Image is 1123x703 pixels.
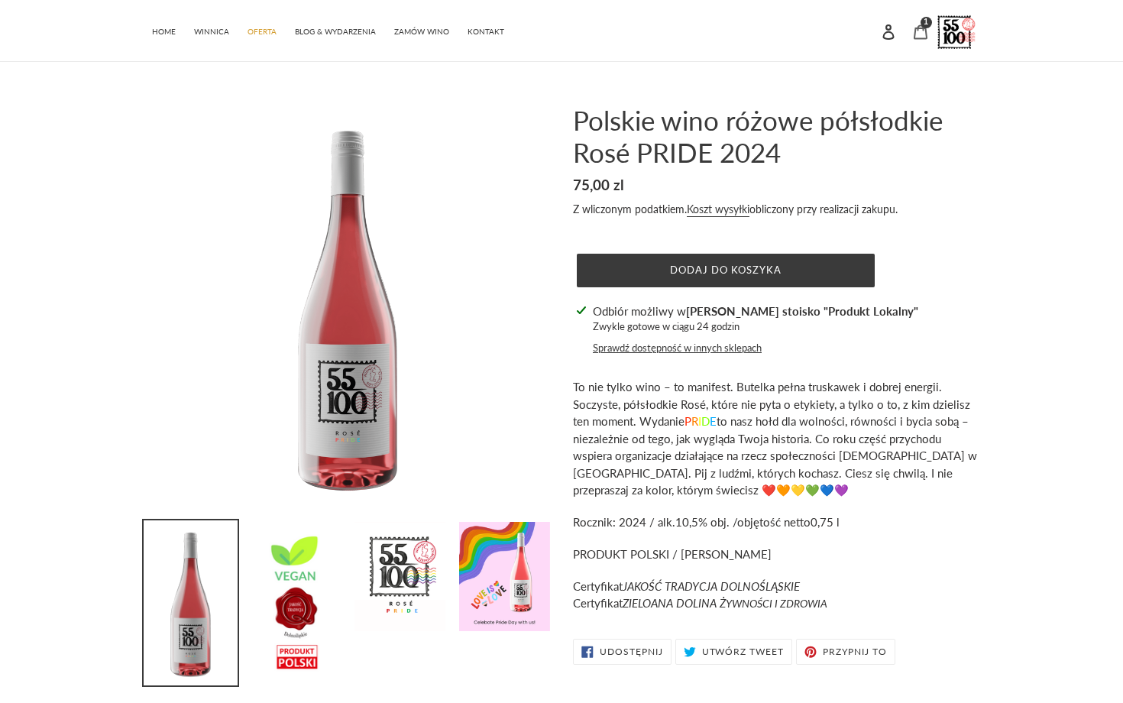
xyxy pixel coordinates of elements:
em: JAKOŚĆ TRADYCJA DOLNOŚLĄSKIE [623,579,800,593]
a: 1 [905,14,937,47]
img: Załaduj obraz do przeglądarki galerii, Polskie wino różowe półsłodkie Rosé PRIDE 2024 [353,520,447,633]
p: Zwykle gotowe w ciągu 24 godzin [593,319,918,335]
span: Udostępnij [600,647,663,656]
div: Z wliczonym podatkiem. obliczony przy realizacji zakupu. [573,201,978,217]
em: ZIELOANA DOLINA Ż [623,596,827,610]
span: E [710,414,717,428]
span: HOME [152,27,176,37]
span: Dodaj do koszyka [670,264,782,276]
span: 1 [924,18,928,26]
span: To nie tylko wino – to manifest. Butelka pełna truskawek i dobrej energii. Soczyste, półsłodkie R... [573,380,977,497]
button: Dodaj do koszyka [577,254,875,287]
img: Załaduj obraz do przeglądarki galerii, Polskie wino różowe półsłodkie Rosé PRIDE 2024 [248,520,342,685]
span: 0,75 l [811,515,840,529]
a: BLOG & WYDARZENIA [287,19,384,41]
a: OFERTA [240,19,284,41]
span: objętość netto [737,515,811,529]
p: PRODUKT POLSKI / [PERSON_NAME] [573,546,978,563]
h1: Polskie wino różowe półsłodkie Rosé PRIDE 2024 [573,104,978,168]
span: KONTAKT [468,27,504,37]
span: P [684,414,691,428]
a: ZAMÓW WINO [387,19,457,41]
span: BLOG & WYDARZENIA [295,27,376,37]
a: Koszt wysyłki [687,202,749,217]
a: WINNICA [186,19,237,41]
strong: [PERSON_NAME] stoisko "Produkt Lokalny" [686,304,918,318]
span: YWNOŚCI I ZDROWIA [726,597,827,610]
span: D [701,414,710,428]
span: ZAMÓW WINO [394,27,449,37]
p: Odbiór możliwy w [593,303,918,320]
img: Załaduj obraz do przeglądarki galerii, Polskie wino różowe półsłodkie Rosé PRIDE 2024 [144,520,238,685]
span: OFERTA [248,27,277,37]
span: R [691,414,698,428]
span: Przypnij to [823,647,887,656]
span: 75,00 zl [573,176,624,193]
img: Załaduj obraz do przeglądarki galerii, Polskie wino różowe półsłodkie Rosé PRIDE 2024 [458,520,552,633]
span: WINNICA [194,27,229,37]
span: I [698,414,701,428]
p: Certyfikat Certyfikat [573,578,978,612]
a: KONTAKT [460,19,512,41]
span: Utwórz tweet [702,647,785,656]
a: HOME [144,19,183,41]
span: Rocznik: 2024 / alk. [573,515,675,529]
button: Sprawdź dostępność w innych sklepach [593,341,762,356]
span: 10,5% obj. / [675,515,737,529]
